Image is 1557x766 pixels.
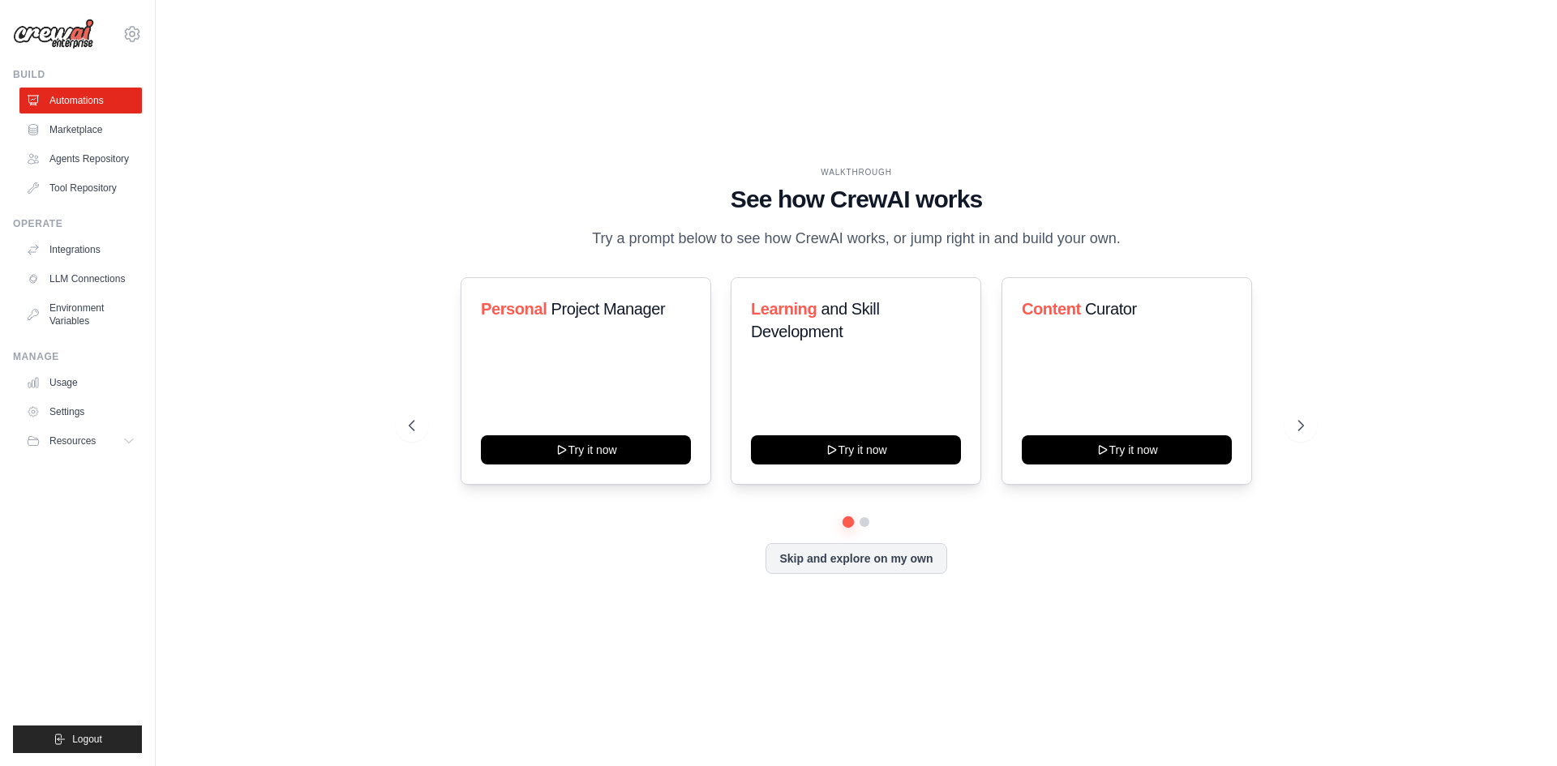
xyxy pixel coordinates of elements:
[1476,688,1557,766] iframe: Chat Widget
[409,185,1304,214] h1: See how CrewAI works
[481,435,691,464] button: Try it now
[766,543,946,574] button: Skip and explore on my own
[13,68,142,81] div: Build
[551,300,665,318] span: Project Manager
[1022,300,1081,318] span: Content
[19,237,142,263] a: Integrations
[1085,300,1137,318] span: Curator
[19,175,142,201] a: Tool Repository
[13,350,142,363] div: Manage
[13,217,142,230] div: Operate
[751,435,961,464] button: Try it now
[49,434,96,447] span: Resources
[13,19,94,49] img: Logo
[19,146,142,172] a: Agents Repository
[19,88,142,113] a: Automations
[584,227,1129,250] p: Try a prompt below to see how CrewAI works, or jump right in and build your own.
[19,370,142,396] a: Usage
[481,300,547,318] span: Personal
[13,725,142,753] button: Logout
[72,733,102,746] span: Logout
[1022,435,1232,464] button: Try it now
[751,300,879,340] span: and Skill Development
[19,295,142,334] a: Environment Variables
[19,428,142,454] button: Resources
[409,166,1304,178] div: WALKTHROUGH
[751,300,817,318] span: Learning
[19,117,142,143] a: Marketplace
[19,266,142,292] a: LLM Connections
[19,399,142,425] a: Settings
